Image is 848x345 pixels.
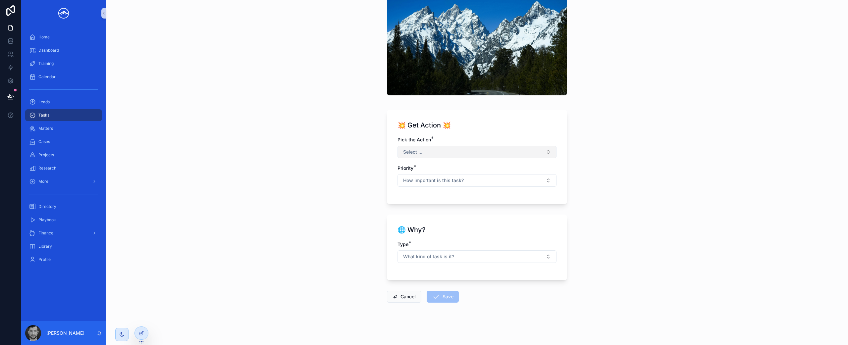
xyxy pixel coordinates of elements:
a: Cases [25,136,102,148]
a: Projects [25,149,102,161]
a: Leads [25,96,102,108]
span: Projects [38,152,54,158]
p: [PERSON_NAME] [46,330,84,336]
span: Playbook [38,217,56,222]
span: Profile [38,257,51,262]
a: Directory [25,201,102,213]
span: Priority [397,165,413,171]
a: Home [25,31,102,43]
span: Tasks [38,113,49,118]
a: More [25,175,102,187]
button: Select Button [397,250,556,263]
a: Tasks [25,109,102,121]
img: App logo [56,8,72,19]
button: Select Button [397,174,556,187]
h1: 🌐 Why? [397,225,426,234]
div: scrollable content [21,26,106,274]
span: Research [38,166,56,171]
span: Type [397,241,408,247]
span: Directory [38,204,56,209]
span: More [38,179,48,184]
span: Dashboard [38,48,59,53]
a: Research [25,162,102,174]
a: Calendar [25,71,102,83]
h1: 💥 Get Action 💥 [397,121,451,130]
span: Pick the Action [397,137,431,142]
span: Training [38,61,54,66]
span: What kind of task is it? [403,253,454,260]
span: Leads [38,99,50,105]
a: Finance [25,227,102,239]
span: How important is this task? [403,177,464,184]
button: Cancel [387,291,421,303]
span: Library [38,244,52,249]
a: Profile [25,254,102,266]
button: Select Button [397,146,556,158]
span: Home [38,34,50,40]
a: Training [25,58,102,70]
a: Matters [25,123,102,134]
span: Cases [38,139,50,144]
span: Finance [38,230,53,236]
a: Playbook [25,214,102,226]
a: Library [25,240,102,252]
span: Calendar [38,74,56,79]
span: Matters [38,126,53,131]
span: Select ... [403,149,422,155]
a: Dashboard [25,44,102,56]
